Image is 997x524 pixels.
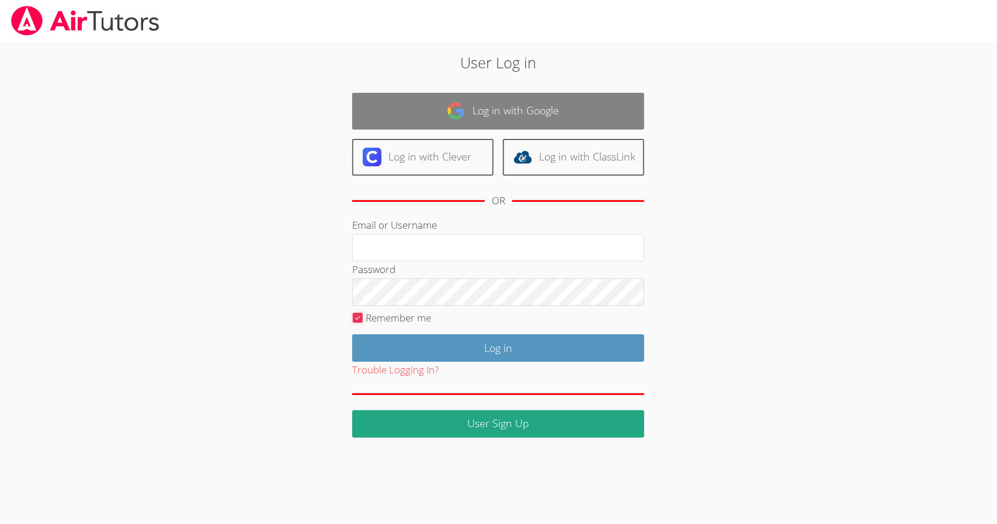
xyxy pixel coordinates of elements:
a: Log in with Clever [352,139,494,176]
label: Remember me [366,311,432,324]
a: User Sign Up [352,410,644,438]
img: clever-logo-6eab21bc6e7a338710f1a6ff85c0baf02591cd810cc4098c63d3a4b26e2feb20.svg [363,148,381,166]
a: Log in with Google [352,93,644,130]
img: google-logo-50288ca7cdecda66e5e0955fdab243c47b7ad437acaf1139b6f446037453330a.svg [447,102,466,120]
div: OR [492,193,505,209]
img: airtutors_banner-c4298cdbf04f3fff15de1276eac7730deb9818008684d7c2e4769d2f7ddbe033.png [10,6,161,36]
label: Email or Username [352,218,437,232]
button: Trouble Logging In? [352,362,439,379]
h2: User Log in [230,51,768,74]
label: Password [352,263,395,276]
img: classlink-logo-d6bb404cc1216ec64c9a2012d9dc4662098be43eaf13dc465df04b49fa7ab582.svg [513,148,532,166]
input: Log in [352,334,644,362]
a: Log in with ClassLink [503,139,644,176]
